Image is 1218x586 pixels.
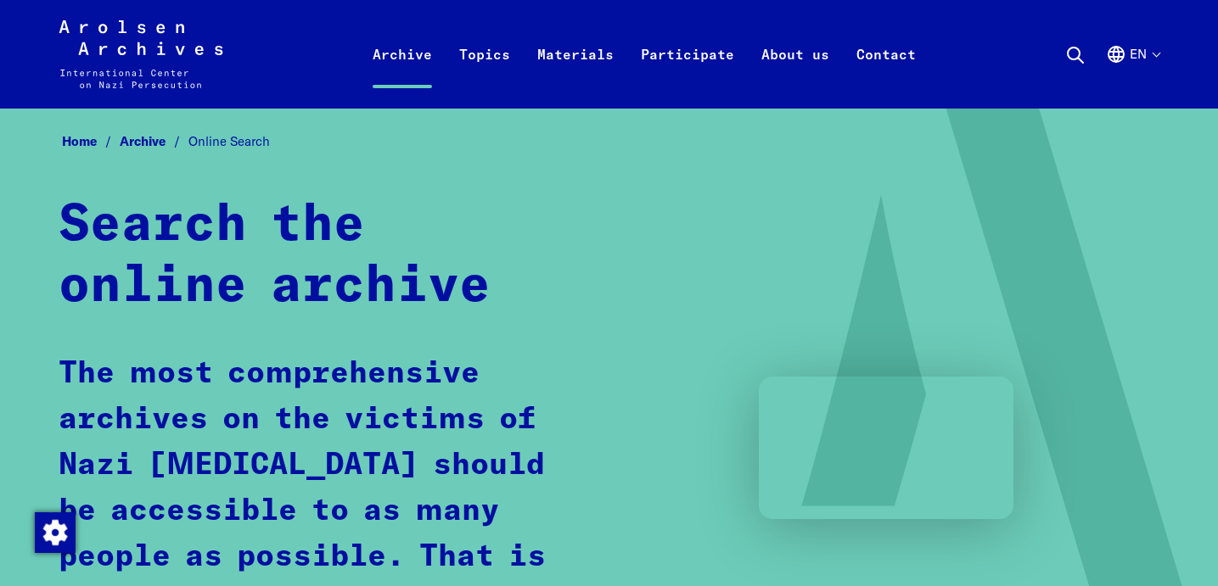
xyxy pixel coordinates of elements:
a: Participate [627,41,748,109]
a: About us [748,41,843,109]
nav: Primary [359,20,929,88]
div: Change consent [34,511,75,552]
a: Archive [120,133,188,149]
button: English, language selection [1106,44,1159,105]
a: Archive [359,41,446,109]
span: Online Search [188,133,270,149]
a: Home [62,133,120,149]
nav: Breadcrumb [59,129,1159,155]
a: Topics [446,41,524,109]
a: Contact [843,41,929,109]
img: Change consent [35,512,76,553]
a: Materials [524,41,627,109]
strong: Search the online archive [59,200,491,312]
